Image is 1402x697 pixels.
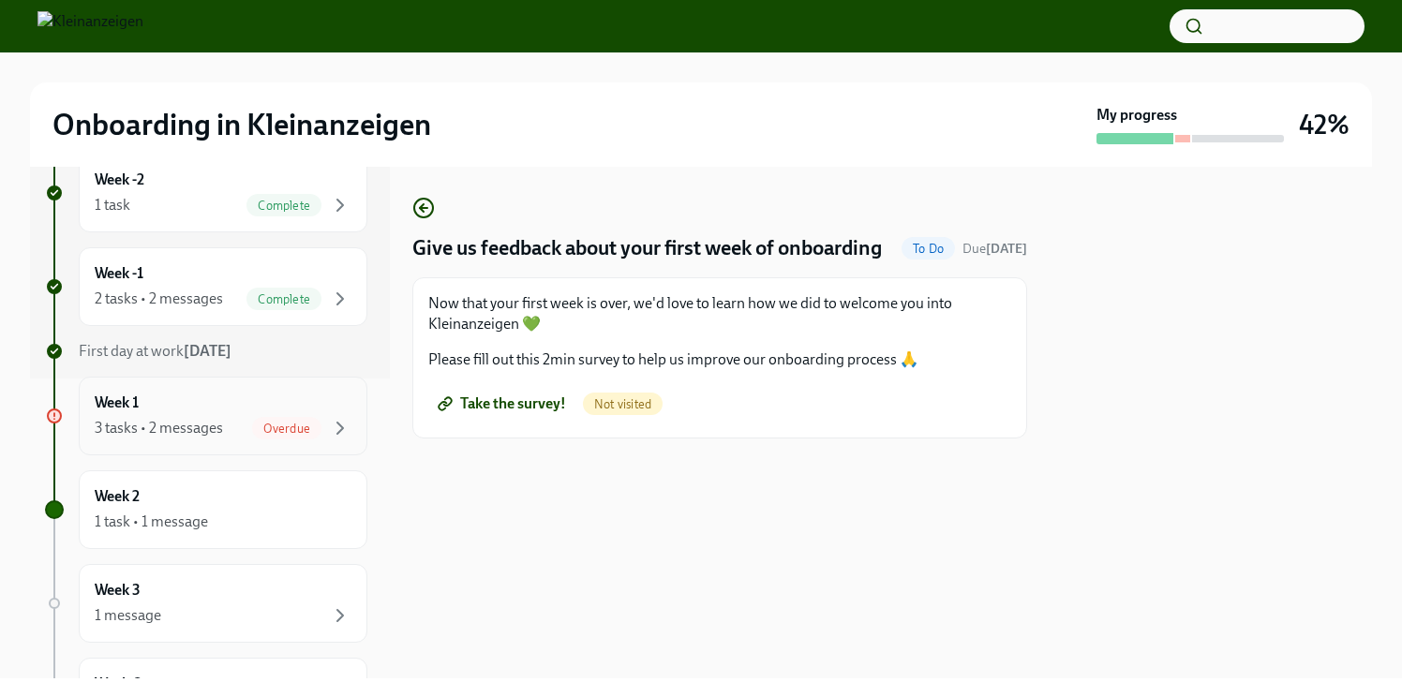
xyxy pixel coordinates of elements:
[52,106,431,143] h2: Onboarding in Kleinanzeigen
[95,393,139,413] h6: Week 1
[1096,105,1177,126] strong: My progress
[184,342,231,360] strong: [DATE]
[95,674,141,694] h6: Week 6
[45,377,367,455] a: Week 13 tasks • 2 messagesOverdue
[95,486,140,507] h6: Week 2
[986,241,1027,257] strong: [DATE]
[962,240,1027,258] span: August 12th, 2025 08:10
[95,605,161,626] div: 1 message
[428,385,579,423] a: Take the survey!
[246,292,321,306] span: Complete
[45,247,367,326] a: Week -12 tasks • 2 messagesComplete
[95,418,223,438] div: 3 tasks • 2 messages
[583,397,663,411] span: Not visited
[95,512,208,532] div: 1 task • 1 message
[1299,108,1350,141] h3: 42%
[45,564,367,643] a: Week 31 message
[441,394,566,413] span: Take the survey!
[79,342,231,360] span: First day at work
[412,234,882,262] h4: Give us feedback about your first week of onboarding
[95,580,141,601] h6: Week 3
[962,241,1027,257] span: Due
[95,263,143,284] h6: Week -1
[428,349,1011,370] p: Please fill out this 2min survey to help us improve our onboarding process 🙏
[45,470,367,549] a: Week 21 task • 1 message
[95,195,130,215] div: 1 task
[95,170,144,190] h6: Week -2
[902,242,955,256] span: To Do
[95,289,223,309] div: 2 tasks • 2 messages
[45,154,367,232] a: Week -21 taskComplete
[252,422,321,436] span: Overdue
[246,199,321,213] span: Complete
[37,11,143,41] img: Kleinanzeigen
[45,341,367,362] a: First day at work[DATE]
[428,293,1011,334] p: Now that your first week is over, we'd love to learn how we did to welcome you into Kleinanzeigen 💚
